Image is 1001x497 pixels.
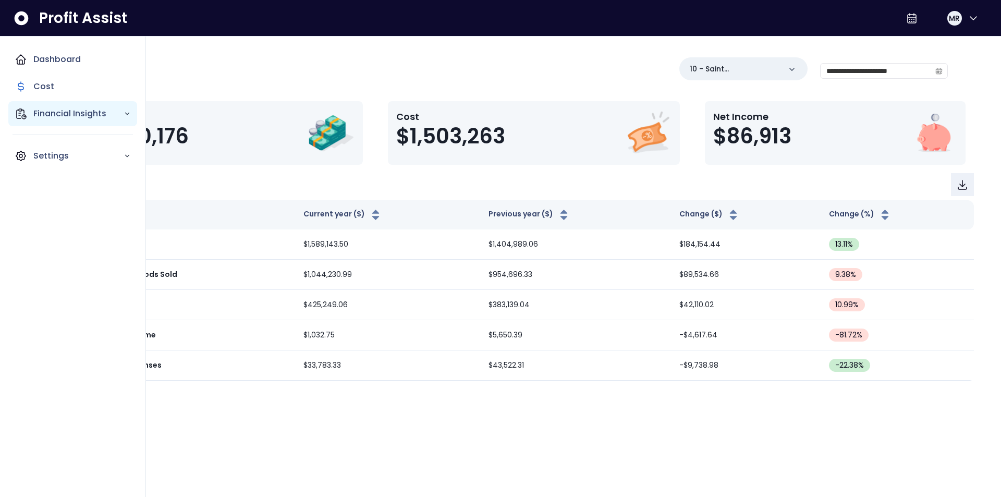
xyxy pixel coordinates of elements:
p: Financial Insights [33,107,124,120]
p: 10 - Saint [PERSON_NAME] [690,64,780,75]
td: $42,110.02 [671,290,821,320]
button: Current year ($) [303,209,382,221]
span: -81.72 % [835,330,862,341]
td: $33,783.33 [295,350,480,381]
button: Change ($) [679,209,740,221]
span: $1,503,263 [396,124,505,149]
button: Download [951,173,974,196]
p: Dashboard [33,53,81,66]
p: Cost [33,80,54,93]
img: Cost [625,110,672,156]
span: 10.99 % [835,299,859,310]
td: $1,589,143.50 [295,229,480,260]
td: $383,139.04 [480,290,671,320]
td: $1,044,230.99 [295,260,480,290]
td: $43,522.31 [480,350,671,381]
img: Net Income [910,110,957,156]
button: Change (%) [829,209,892,221]
span: Profit Assist [39,9,127,28]
img: Revenue [308,110,355,156]
td: $89,534.66 [671,260,821,290]
td: $1,032.75 [295,320,480,350]
svg: calendar [935,67,943,75]
td: -$9,738.98 [671,350,821,381]
p: Net Income [713,110,791,124]
p: Cost [396,110,505,124]
span: MR [949,13,960,23]
span: $86,913 [713,124,791,149]
td: $425,249.06 [295,290,480,320]
td: $954,696.33 [480,260,671,290]
td: -$4,617.64 [671,320,821,350]
td: $1,404,989.06 [480,229,671,260]
p: Settings [33,150,124,162]
td: $5,650.39 [480,320,671,350]
span: 13.11 % [835,239,853,250]
td: $184,154.44 [671,229,821,260]
span: -22.38 % [835,360,864,371]
span: 9.38 % [835,269,856,280]
button: Previous year ($) [489,209,570,221]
